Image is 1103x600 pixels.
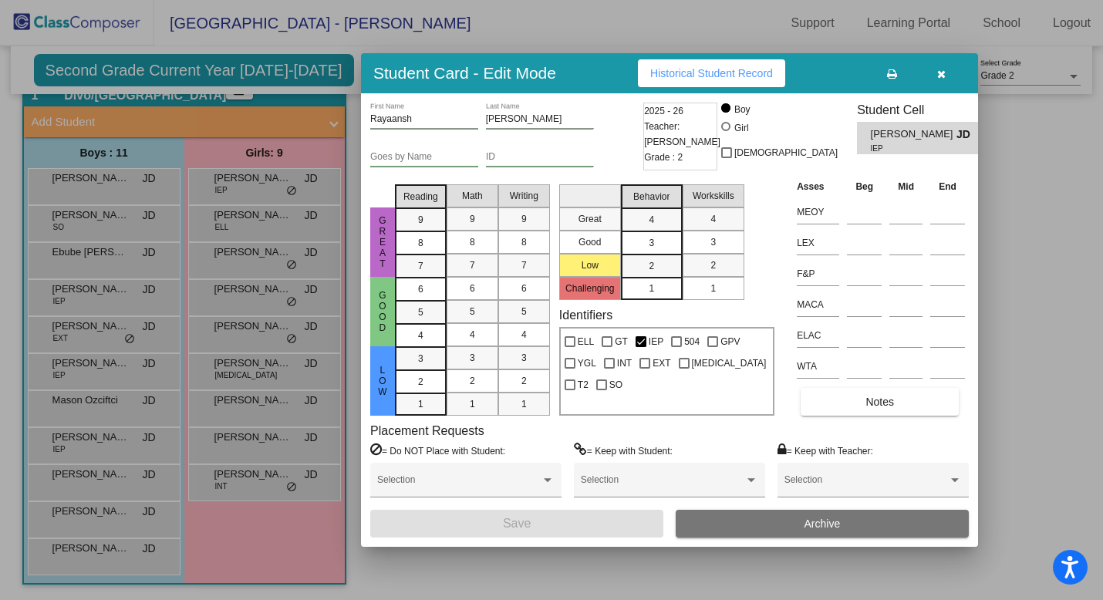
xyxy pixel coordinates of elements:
[777,443,873,458] label: = Keep with Teacher:
[649,213,654,227] span: 4
[521,397,527,411] span: 1
[692,354,767,372] span: [MEDICAL_DATA]
[684,332,700,351] span: 504
[418,375,423,389] span: 2
[521,212,527,226] span: 9
[797,201,839,224] input: assessment
[370,152,478,163] input: goes by name
[797,262,839,285] input: assessment
[720,332,740,351] span: GPV
[376,290,390,333] span: Good
[370,423,484,438] label: Placement Requests
[470,235,475,249] span: 8
[376,215,390,269] span: Great
[470,212,475,226] span: 9
[885,178,926,195] th: Mid
[865,396,894,408] span: Notes
[418,213,423,227] span: 9
[617,354,632,372] span: INT
[649,259,654,273] span: 2
[693,189,734,203] span: Workskills
[418,397,423,411] span: 1
[578,332,594,351] span: ELL
[804,517,841,530] span: Archive
[521,328,527,342] span: 4
[797,355,839,378] input: assessment
[871,143,946,154] span: IEP
[710,258,716,272] span: 2
[578,354,596,372] span: YGL
[797,231,839,254] input: assessment
[710,212,716,226] span: 4
[710,281,716,295] span: 1
[559,308,612,322] label: Identifiers
[470,351,475,365] span: 3
[510,189,538,203] span: Writing
[926,178,969,195] th: End
[370,510,663,538] button: Save
[734,143,838,162] span: [DEMOGRAPHIC_DATA]
[710,235,716,249] span: 3
[521,235,527,249] span: 8
[418,329,423,342] span: 4
[376,365,390,397] span: Low
[676,510,969,538] button: Archive
[644,103,683,119] span: 2025 - 26
[470,328,475,342] span: 4
[843,178,885,195] th: Beg
[418,236,423,250] span: 8
[797,324,839,347] input: assessment
[521,305,527,319] span: 5
[521,281,527,295] span: 6
[418,305,423,319] span: 5
[638,59,785,87] button: Historical Student Record
[521,374,527,388] span: 2
[801,388,959,416] button: Notes
[470,397,475,411] span: 1
[373,63,556,83] h3: Student Card - Edit Mode
[633,190,670,204] span: Behavior
[521,258,527,272] span: 7
[649,281,654,295] span: 1
[574,443,673,458] label: = Keep with Student:
[503,517,531,530] span: Save
[470,374,475,388] span: 2
[650,67,773,79] span: Historical Student Record
[793,178,843,195] th: Asses
[470,281,475,295] span: 6
[470,258,475,272] span: 7
[649,332,663,351] span: IEP
[644,119,720,150] span: Teacher: [PERSON_NAME]
[418,259,423,273] span: 7
[734,121,749,135] div: Girl
[649,236,654,250] span: 3
[470,305,475,319] span: 5
[418,352,423,366] span: 3
[871,126,956,143] span: [PERSON_NAME]
[797,293,839,316] input: assessment
[956,126,978,143] span: JD
[734,103,751,116] div: Boy
[521,351,527,365] span: 3
[462,189,483,203] span: Math
[857,103,991,117] h3: Student Cell
[615,332,628,351] span: GT
[418,282,423,296] span: 6
[403,190,438,204] span: Reading
[644,150,683,165] span: Grade : 2
[609,376,622,394] span: SO
[653,354,670,372] span: EXT
[370,443,505,458] label: = Do NOT Place with Student:
[578,376,589,394] span: T2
